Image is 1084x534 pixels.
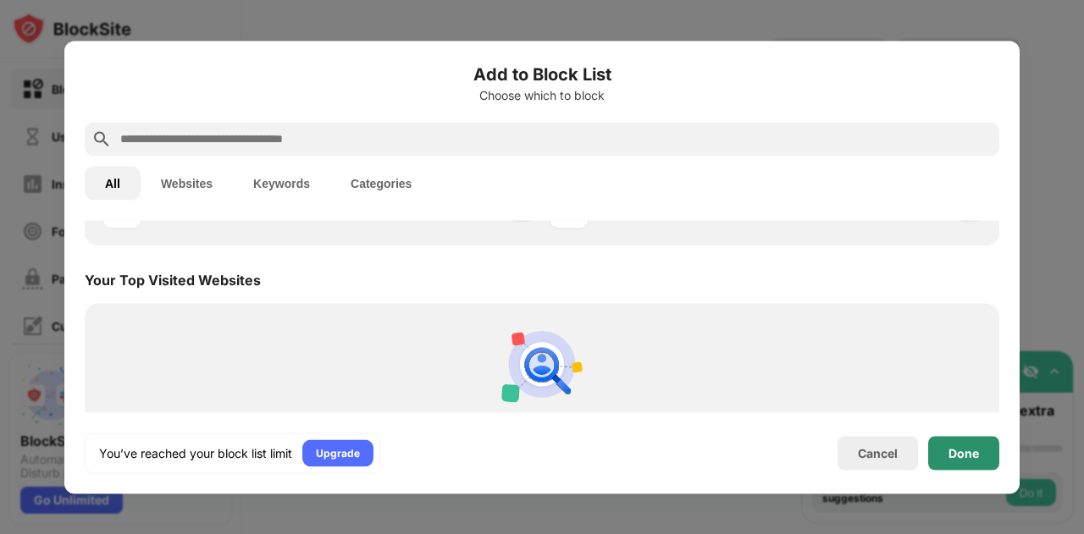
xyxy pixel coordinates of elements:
div: Upgrade [316,444,360,461]
div: Choose which to block [85,88,999,102]
div: Cancel [858,446,898,460]
img: search.svg [91,129,112,149]
h6: Add to Block List [85,61,999,86]
div: You’ve reached your block list limit [99,444,292,461]
img: personal-suggestions.svg [501,323,583,405]
button: Websites [141,166,233,200]
div: Done [948,446,979,460]
button: Categories [330,166,432,200]
button: All [85,166,141,200]
button: Keywords [233,166,330,200]
div: Your Top Visited Websites [85,271,261,288]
